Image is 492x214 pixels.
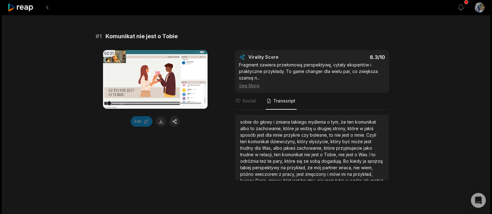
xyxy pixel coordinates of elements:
[273,158,284,164] span: pary,
[274,152,282,157] span: ten
[325,178,335,183] span: mam
[342,132,350,138] span: jest
[283,178,292,183] span: blat
[347,171,353,177] span: na
[273,132,284,138] span: mnie
[363,145,372,151] span: jako
[287,165,307,170] span: przykład,
[248,139,270,144] span: komunikat
[363,158,368,164] span: ja
[235,93,389,110] nav: Tabs
[260,158,268,164] span: też
[348,126,360,131] span: które
[297,171,305,177] span: jest
[253,119,260,125] span: do
[314,165,322,170] span: mój
[372,152,376,157] span: to
[274,119,276,125] span: i
[304,152,312,157] span: nie
[353,171,373,177] span: przykład,
[269,178,283,183] span: znowu
[239,61,385,89] div: Fragment zawiera przełomową perspektywę, cytaty ekspertów i praktyczne przykłady. To game changer...
[307,165,314,170] span: że
[368,158,383,164] span: spojrzę
[240,158,260,164] span: odróżnia
[324,145,336,151] span: które
[342,139,351,144] span: być
[240,152,255,157] span: trudne
[335,178,345,183] span: tutaj
[351,139,364,144] span: może
[346,152,354,157] span: jest
[327,119,331,125] span: o
[273,145,283,151] span: albo
[295,126,300,131] span: ja
[364,139,371,144] span: jest
[297,158,303,164] span: się
[240,126,251,131] span: albo
[331,119,341,125] span: tym,
[308,119,327,125] span: myślenia
[270,139,297,144] span: dziewczyny,
[341,171,347,177] span: mi
[131,116,152,127] button: Edit
[339,152,346,157] span: nie
[361,165,373,170] span: wiem,
[329,132,335,138] span: to
[291,119,308,125] span: takiego
[312,152,320,157] span: jest
[336,145,363,151] span: przyjmujecie
[255,145,262,151] span: dla
[283,126,295,131] span: które
[297,145,324,151] span: zachowanie,
[350,158,363,164] span: kiedy
[350,178,363,183] span: ogóle
[303,158,310,164] span: ze
[335,132,342,138] span: nie
[305,171,327,177] span: zmęczony
[318,54,385,60] div: 8.3 /10
[105,32,178,41] span: Komunikat nie jest o Tobie
[347,119,355,125] span: ten
[281,165,287,170] span: na
[103,50,208,109] video: Your browser does not support mp4 format.
[239,82,385,89] div: See More
[345,178,350,183] span: w
[282,152,304,157] span: komunikat
[284,158,297,164] span: które
[240,119,253,125] span: sobie
[370,178,383,183] span: zrobić
[317,126,333,131] span: drugiej
[322,165,339,170] span: partner
[317,178,325,183] span: nie
[240,145,255,151] span: trudny
[301,132,310,138] span: czy
[358,152,369,157] span: Was.
[363,178,370,183] span: jak
[369,152,372,157] span: I
[242,98,256,104] span: Social
[284,132,301,138] span: przykre
[268,158,273,164] span: te
[257,132,265,138] span: jest
[471,193,486,208] div: Open Intercom Messenger
[324,152,339,157] span: Tobie,
[297,139,309,144] span: który
[327,171,330,177] span: i
[265,132,273,138] span: dla
[350,132,354,138] span: o
[343,158,350,164] span: Bo
[309,139,330,144] span: słyszycie,
[240,132,257,138] span: sposób
[333,126,348,131] span: strony,
[255,171,279,177] span: wieczorem
[321,158,343,164] span: dogadują.
[251,126,256,131] span: to
[283,171,297,177] span: pracy,
[330,139,342,144] span: który
[256,126,283,131] span: zachowanie,
[364,126,373,131] span: jakiś
[255,178,269,183] span: Daria,
[360,126,364,131] span: w
[354,152,358,157] span: o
